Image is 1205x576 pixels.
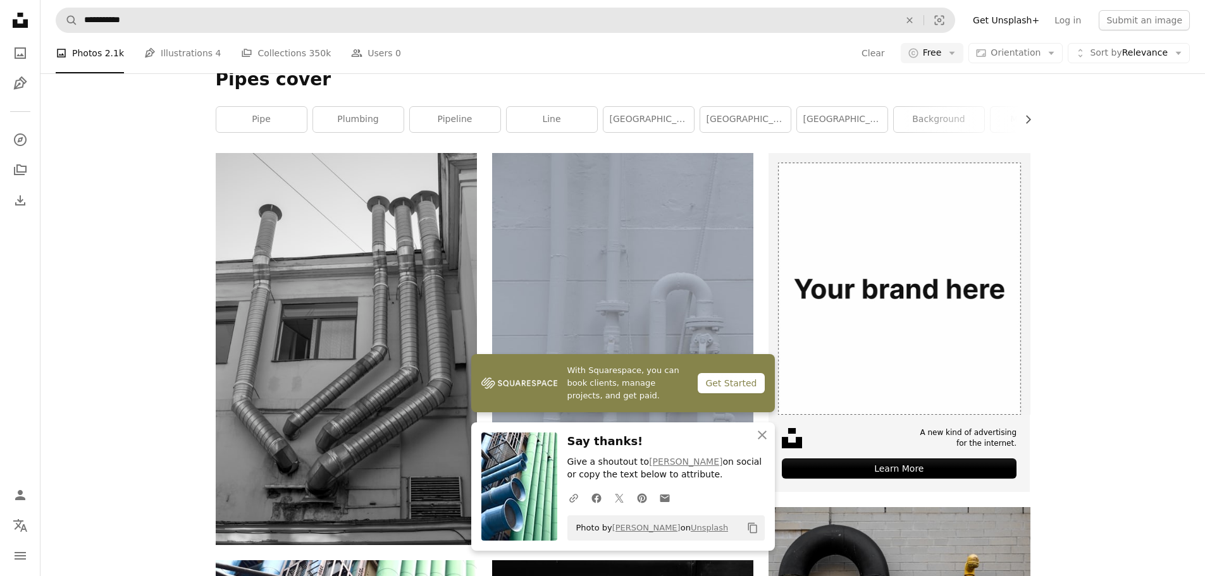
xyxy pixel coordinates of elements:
span: Free [923,47,942,59]
a: Users 0 [351,33,401,73]
button: scroll list to the right [1017,107,1030,132]
a: [GEOGRAPHIC_DATA] [797,107,887,132]
a: line [507,107,597,132]
img: file-1747939142011-51e5cc87e3c9 [481,374,557,393]
h1: Pipes cover [216,68,1030,91]
span: 0 [395,46,401,60]
div: Get Started [698,373,764,393]
a: [PERSON_NAME] [649,457,722,467]
span: Relevance [1090,47,1168,59]
span: With Squarespace, you can book clients, manage projects, and get paid. [567,364,688,402]
img: file-1635990775102-c9800842e1cdimage [769,153,1030,414]
a: Collections [8,157,33,183]
a: Log in / Sign up [8,482,33,508]
a: Share on Facebook [585,485,608,510]
a: [GEOGRAPHIC_DATA] [700,107,791,132]
a: Share on Pinterest [631,485,653,510]
a: Home — Unsplash [8,8,33,35]
a: Explore [8,127,33,152]
button: Orientation [968,43,1063,63]
a: pipe [216,107,307,132]
a: plumbing [313,107,404,132]
button: Clear [861,43,886,63]
button: Language [8,513,33,538]
a: Log in [1047,10,1089,30]
p: Give a shoutout to on social or copy the text below to attribute. [567,456,765,481]
a: Get Unsplash+ [965,10,1047,30]
button: Sort byRelevance [1068,43,1190,63]
a: Illustrations [8,71,33,96]
a: background [894,107,984,132]
h3: Say thanks! [567,432,765,451]
button: Free [901,43,964,63]
a: Unsplash [691,523,728,532]
button: Visual search [924,8,955,32]
a: Photos [8,40,33,66]
img: a black and white photo of a building with a bunch of pipes attached to it [216,153,477,545]
span: 350k [309,46,331,60]
form: Find visuals sitewide [56,8,955,33]
a: A new kind of advertisingfor the internet.Learn More [769,153,1030,492]
a: Collections 350k [241,33,331,73]
button: Search Unsplash [56,8,78,32]
a: minimalism [991,107,1081,132]
span: Orientation [991,47,1041,58]
button: Menu [8,543,33,568]
a: a white wall with pipes attached to it [492,343,753,354]
a: Share over email [653,485,676,510]
span: Sort by [1090,47,1122,58]
a: pipeline [410,107,500,132]
span: 4 [216,46,221,60]
a: [PERSON_NAME] [612,523,681,532]
a: Share on Twitter [608,485,631,510]
button: Submit an image [1099,10,1190,30]
a: Illustrations 4 [144,33,221,73]
a: a black and white photo of a building with a bunch of pipes attached to it [216,343,477,355]
a: With Squarespace, you can book clients, manage projects, and get paid.Get Started [471,354,775,412]
button: Clear [896,8,924,32]
img: a white wall with pipes attached to it [492,153,753,544]
div: Learn More [782,458,1017,479]
span: A new kind of advertising for the internet. [920,427,1017,449]
img: file-1631678316303-ed18b8b5cb9cimage [782,428,802,448]
span: Photo by on [570,518,729,538]
a: [GEOGRAPHIC_DATA] [603,107,694,132]
button: Copy to clipboard [742,517,763,539]
a: Download History [8,188,33,213]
